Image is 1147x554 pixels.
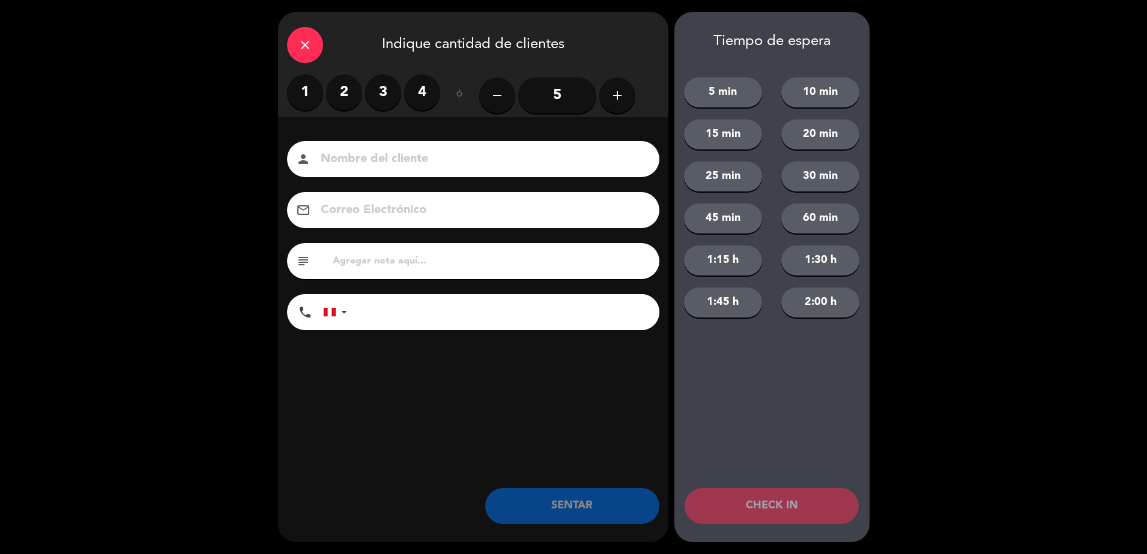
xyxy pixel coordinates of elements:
div: Peru (Perú): +51 [324,295,351,330]
button: CHECK IN [685,488,859,524]
button: 2:00 h [781,288,859,318]
i: add [610,88,625,103]
button: 5 min [684,77,762,107]
i: remove [490,88,504,103]
button: 1:15 h [684,245,762,275]
i: phone [298,305,312,319]
button: add [599,77,635,113]
div: ó [440,74,479,116]
label: 2 [326,74,362,110]
button: 60 min [781,203,859,233]
button: 30 min [781,161,859,191]
input: Nombre del cliente [319,149,644,170]
button: SENTAR [485,488,659,524]
button: remove [479,77,515,113]
label: 3 [365,74,401,110]
button: 20 min [781,119,859,149]
button: 15 min [684,119,762,149]
button: 45 min [684,203,762,233]
div: Tiempo de espera [674,33,870,50]
label: 1 [287,74,323,110]
input: Agregar nota aquí... [331,253,650,269]
button: 1:45 h [684,288,762,318]
button: 10 min [781,77,859,107]
i: person [296,152,310,166]
i: subject [296,254,310,268]
button: 1:30 h [781,245,859,275]
label: 4 [404,74,440,110]
input: Correo Electrónico [319,200,644,221]
button: 25 min [684,161,762,191]
div: Indique cantidad de clientes [278,12,668,74]
i: close [298,38,312,52]
i: email [296,203,310,217]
